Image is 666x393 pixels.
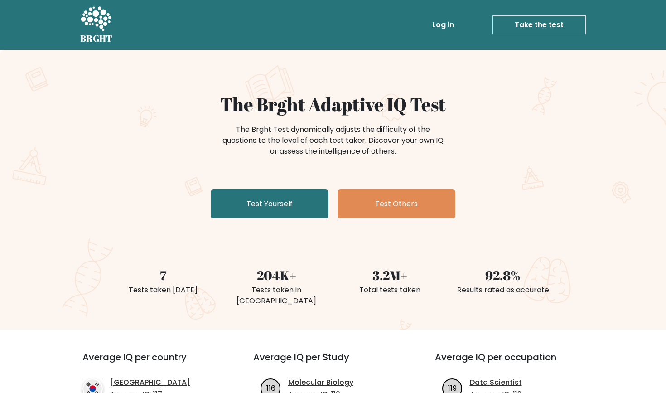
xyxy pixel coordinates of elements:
[225,285,328,306] div: Tests taken in [GEOGRAPHIC_DATA]
[112,285,214,296] div: Tests taken [DATE]
[266,383,275,393] text: 116
[338,266,441,285] div: 3.2M+
[112,266,214,285] div: 7
[110,377,190,388] a: [GEOGRAPHIC_DATA]
[492,15,586,34] a: Take the test
[338,285,441,296] div: Total tests taken
[435,352,595,374] h3: Average IQ per occupation
[452,266,554,285] div: 92.8%
[220,124,446,157] div: The Brght Test dynamically adjusts the difficulty of the questions to the level of each test take...
[470,377,522,388] a: Data Scientist
[80,33,113,44] h5: BRGHT
[288,377,353,388] a: Molecular Biology
[112,93,554,115] h1: The Brght Adaptive IQ Test
[338,189,455,218] a: Test Others
[225,266,328,285] div: 204K+
[211,189,328,218] a: Test Yourself
[82,352,221,374] h3: Average IQ per country
[452,285,554,296] div: Results rated as accurate
[80,4,113,46] a: BRGHT
[429,16,458,34] a: Log in
[253,352,413,374] h3: Average IQ per Study
[448,383,457,393] text: 119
